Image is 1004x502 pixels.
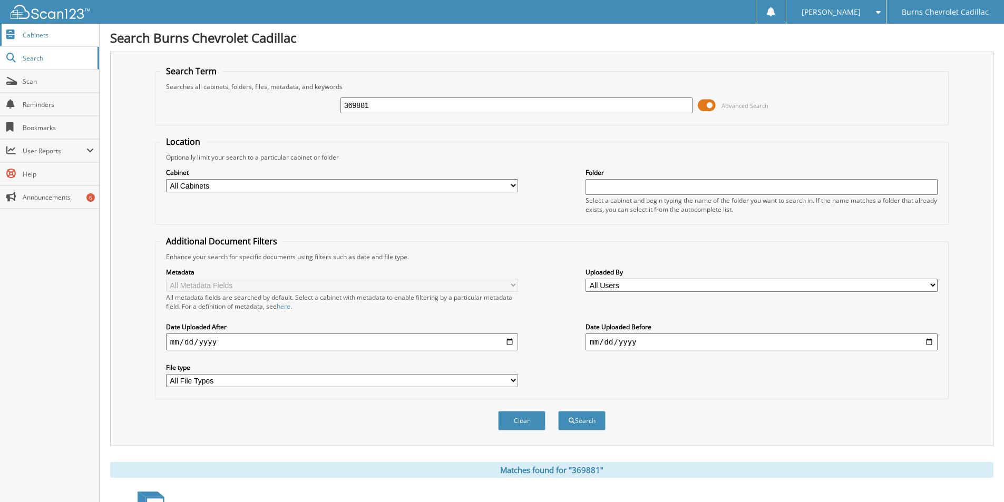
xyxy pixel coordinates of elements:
span: Bookmarks [23,123,94,132]
div: Enhance your search for specific documents using filters such as date and file type. [161,252,943,261]
div: 6 [86,193,95,202]
span: Scan [23,77,94,86]
label: Date Uploaded After [166,322,518,331]
span: [PERSON_NAME] [802,9,861,15]
span: Search [23,54,92,63]
button: Clear [498,411,545,430]
label: Folder [586,168,938,177]
div: Searches all cabinets, folders, files, metadata, and keywords [161,82,943,91]
a: here [277,302,290,311]
label: Date Uploaded Before [586,322,938,331]
span: Cabinets [23,31,94,40]
iframe: Chat Widget [951,451,1004,502]
h1: Search Burns Chevrolet Cadillac [110,29,993,46]
div: Matches found for "369881" [110,462,993,478]
span: Help [23,170,94,179]
input: start [166,333,518,350]
div: All metadata fields are searched by default. Select a cabinet with metadata to enable filtering b... [166,293,518,311]
div: Select a cabinet and begin typing the name of the folder you want to search in. If the name match... [586,196,938,214]
button: Search [558,411,606,430]
legend: Location [161,136,206,147]
input: end [586,333,938,350]
legend: Additional Document Filters [161,235,282,247]
span: Advanced Search [722,102,768,110]
span: Announcements [23,193,94,202]
label: Uploaded By [586,268,938,277]
span: User Reports [23,146,86,155]
legend: Search Term [161,65,222,77]
label: Metadata [166,268,518,277]
img: scan123-logo-white.svg [11,5,90,19]
span: Reminders [23,100,94,109]
span: Burns Chevrolet Cadillac [902,9,989,15]
div: Optionally limit your search to a particular cabinet or folder [161,153,943,162]
label: File type [166,363,518,372]
label: Cabinet [166,168,518,177]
